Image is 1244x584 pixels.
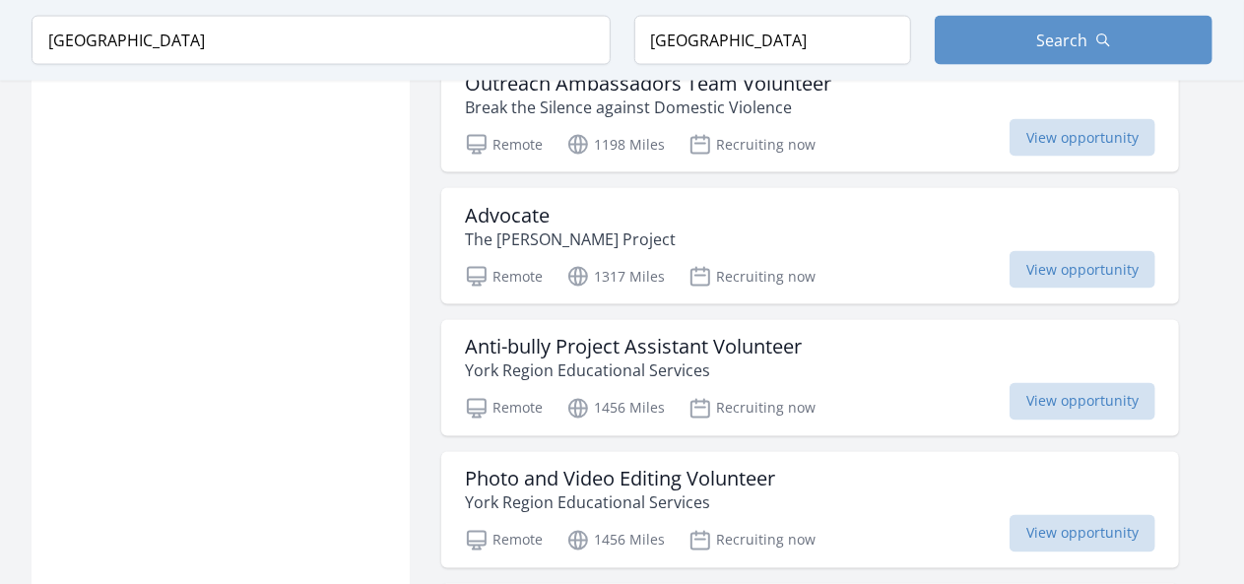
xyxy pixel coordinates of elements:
p: Recruiting now [688,529,816,552]
input: Keyword [32,16,611,65]
p: 1456 Miles [566,529,665,552]
p: The [PERSON_NAME] Project [465,227,676,251]
input: Location [634,16,912,65]
h3: Advocate [465,204,676,227]
p: Remote [465,397,543,421]
p: Recruiting now [688,397,816,421]
button: Search [935,16,1212,65]
p: Remote [465,133,543,157]
p: Remote [465,265,543,289]
p: 1456 Miles [566,397,665,421]
p: 1198 Miles [566,133,665,157]
h3: Anti-bully Project Assistant Volunteer [465,336,802,359]
p: York Region Educational Services [465,491,775,515]
p: Remote [465,529,543,552]
a: Anti-bully Project Assistant Volunteer York Region Educational Services Remote 1456 Miles Recruit... [441,320,1179,436]
p: York Region Educational Services [465,359,802,383]
span: View opportunity [1010,119,1155,157]
p: Break the Silence against Domestic Violence [465,96,831,119]
a: Photo and Video Editing Volunteer York Region Educational Services Remote 1456 Miles Recruiting n... [441,452,1179,568]
span: View opportunity [1010,383,1155,421]
h3: Outreach Ambassadors Team Volunteer [465,72,831,96]
p: Recruiting now [688,133,816,157]
h3: Photo and Video Editing Volunteer [465,468,775,491]
a: Outreach Ambassadors Team Volunteer Break the Silence against Domestic Violence Remote 1198 Miles... [441,56,1179,172]
p: 1317 Miles [566,265,665,289]
p: Recruiting now [688,265,816,289]
a: Advocate The [PERSON_NAME] Project Remote 1317 Miles Recruiting now View opportunity [441,188,1179,304]
span: View opportunity [1010,251,1155,289]
span: View opportunity [1010,515,1155,552]
span: Search [1036,29,1087,52]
